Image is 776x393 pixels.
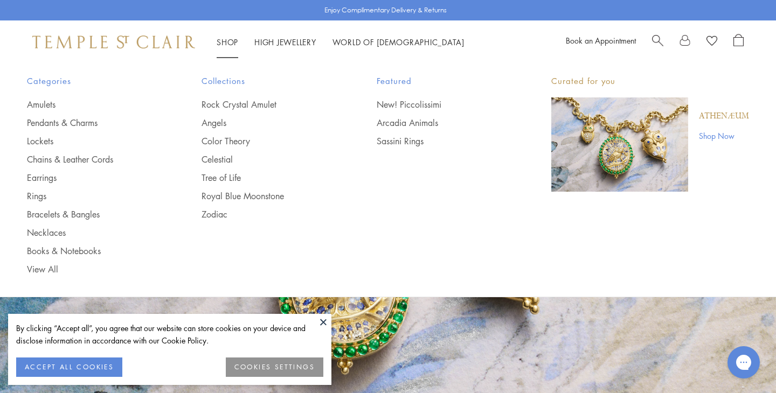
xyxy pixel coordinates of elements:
a: Open Shopping Bag [733,34,744,50]
p: Enjoy Complimentary Delivery & Returns [324,5,447,16]
a: Angels [202,117,333,129]
a: Athenæum [699,110,749,122]
a: Sassini Rings [377,135,508,147]
a: Amulets [27,99,158,110]
a: Tree of Life [202,172,333,184]
a: Search [652,34,663,50]
a: Lockets [27,135,158,147]
a: Color Theory [202,135,333,147]
button: ACCEPT ALL COOKIES [16,357,122,377]
a: View Wishlist [706,34,717,50]
a: Pendants & Charms [27,117,158,129]
a: Earrings [27,172,158,184]
a: Necklaces [27,227,158,238]
a: Royal Blue Moonstone [202,190,333,202]
nav: Main navigation [217,36,465,49]
span: Collections [202,74,333,88]
p: Curated for you [551,74,749,88]
a: Books & Notebooks [27,245,158,257]
a: Rings [27,190,158,202]
button: COOKIES SETTINGS [226,357,323,377]
a: High JewelleryHigh Jewellery [254,37,316,47]
a: World of [DEMOGRAPHIC_DATA]World of [DEMOGRAPHIC_DATA] [332,37,465,47]
iframe: Gorgias live chat messenger [722,342,765,382]
a: ShopShop [217,37,238,47]
a: Chains & Leather Cords [27,153,158,165]
img: Temple St. Clair [32,36,195,48]
a: Celestial [202,153,333,165]
a: Bracelets & Bangles [27,208,158,220]
span: Categories [27,74,158,88]
a: Shop Now [699,130,749,142]
a: Arcadia Animals [377,117,508,129]
a: Rock Crystal Amulet [202,99,333,110]
a: Book an Appointment [566,35,636,46]
a: New! Piccolissimi [377,99,508,110]
a: View All [27,263,158,275]
span: Featured [377,74,508,88]
div: By clicking “Accept all”, you agree that our website can store cookies on your device and disclos... [16,322,323,347]
a: Zodiac [202,208,333,220]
